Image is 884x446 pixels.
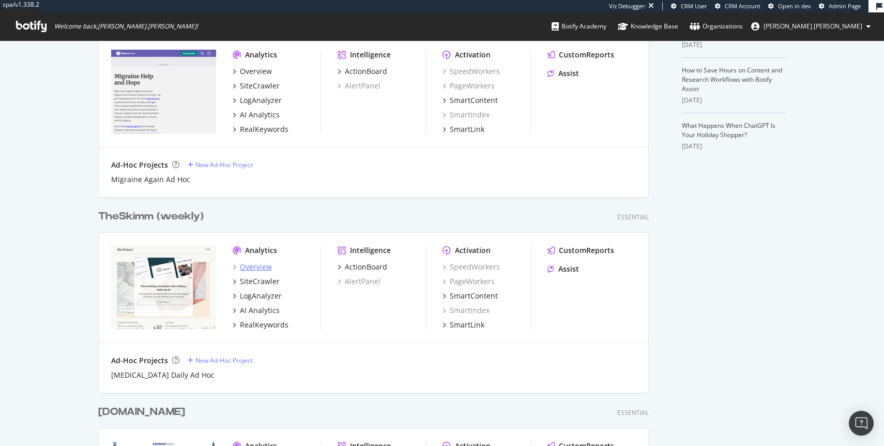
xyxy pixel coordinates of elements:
[690,21,743,32] div: Organizations
[829,2,861,10] span: Admin Page
[849,411,874,436] div: Open Intercom Messenger
[240,276,280,287] div: SiteCrawler
[188,160,253,169] a: New Ad-Hoc Project
[743,18,879,35] button: [PERSON_NAME].[PERSON_NAME]
[559,245,614,256] div: CustomReports
[98,405,189,420] a: [DOMAIN_NAME]
[54,22,198,31] span: Welcome back, [PERSON_NAME].[PERSON_NAME] !
[240,124,288,135] div: RealKeywords
[681,2,707,10] span: CRM User
[233,262,272,272] a: Overview
[617,408,649,417] div: Essential
[233,81,280,91] a: SiteCrawler
[682,40,786,50] div: [DATE]
[443,276,495,287] a: PageWorkers
[98,209,208,224] a: TheSkimm (weekly)
[338,81,380,91] a: AlertPanel
[111,370,215,380] a: [MEDICAL_DATA] Daily Ad Hoc
[245,245,277,256] div: Analytics
[618,21,678,32] div: Knowledge Base
[338,66,387,77] a: ActionBoard
[240,66,272,77] div: Overview
[111,355,168,366] div: Ad-Hoc Projects
[764,22,862,31] span: emerson.prager
[195,160,253,169] div: New Ad-Hoc Project
[240,262,272,272] div: Overview
[443,291,498,301] a: SmartContent
[233,320,288,330] a: RealKeywords
[338,262,387,272] a: ActionBoard
[111,174,190,185] a: Migraine Again Ad Hoc
[345,262,387,272] div: ActionBoard
[618,12,678,40] a: Knowledge Base
[443,110,490,120] a: SmartIndex
[350,50,391,60] div: Intelligence
[233,276,280,287] a: SiteCrawler
[240,81,280,91] div: SiteCrawler
[671,2,707,10] a: CRM User
[450,95,498,106] div: SmartContent
[819,2,861,10] a: Admin Page
[558,264,579,274] div: Assist
[547,245,614,256] a: CustomReports
[245,50,277,60] div: Analytics
[617,213,649,221] div: Essential
[778,2,811,10] span: Open in dev
[345,66,387,77] div: ActionBoard
[240,110,280,120] div: AI Analytics
[547,50,614,60] a: CustomReports
[338,276,380,287] div: AlertPanel
[233,66,272,77] a: Overview
[240,95,282,106] div: LogAnalyzer
[558,68,579,79] div: Assist
[233,305,280,316] a: AI Analytics
[98,405,185,420] div: [DOMAIN_NAME]
[233,110,280,120] a: AI Analytics
[443,305,490,316] a: SmartIndex
[111,245,216,329] img: diabetesdaily.com
[450,291,498,301] div: SmartContent
[552,12,606,40] a: Botify Academy
[233,291,282,301] a: LogAnalyzer
[682,66,782,93] a: How to Save Hours on Content and Research Workflows with Botify Assist
[690,12,743,40] a: Organizations
[111,160,168,170] div: Ad-Hoc Projects
[350,245,391,256] div: Intelligence
[233,124,288,135] a: RealKeywords
[682,121,775,139] a: What Happens When ChatGPT Is Your Holiday Shopper?
[682,142,786,151] div: [DATE]
[240,291,282,301] div: LogAnalyzer
[443,262,500,272] div: SpeedWorkers
[111,50,216,133] img: migraineagain.com
[443,95,498,106] a: SmartContent
[609,2,646,10] div: Viz Debugger:
[443,320,484,330] a: SmartLink
[443,124,484,135] a: SmartLink
[682,96,786,105] div: [DATE]
[455,50,491,60] div: Activation
[455,245,491,256] div: Activation
[715,2,760,10] a: CRM Account
[443,81,495,91] a: PageWorkers
[450,124,484,135] div: SmartLink
[547,68,579,79] a: Assist
[233,95,282,106] a: LogAnalyzer
[443,66,500,77] a: SpeedWorkers
[725,2,760,10] span: CRM Account
[768,2,811,10] a: Open in dev
[188,356,253,365] a: New Ad-Hoc Project
[552,21,606,32] div: Botify Academy
[195,356,253,365] div: New Ad-Hoc Project
[547,264,579,274] a: Assist
[450,320,484,330] div: SmartLink
[98,209,204,224] div: TheSkimm (weekly)
[559,50,614,60] div: CustomReports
